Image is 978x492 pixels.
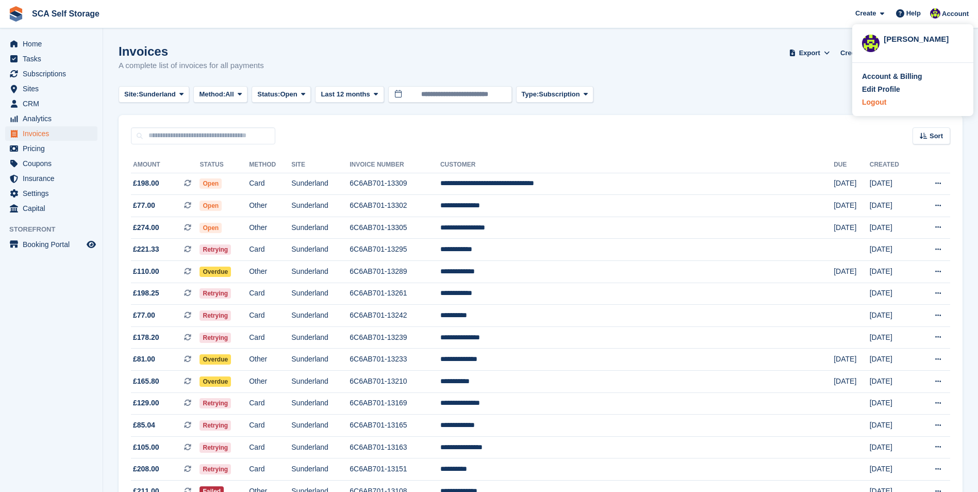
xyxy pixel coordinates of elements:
span: Retrying [200,244,231,255]
td: [DATE] [834,349,870,371]
span: £198.25 [133,288,159,299]
th: Status [200,157,249,173]
span: Open [200,223,222,233]
a: Credit Notes [836,44,884,61]
td: Card [249,283,291,305]
a: menu [5,156,97,171]
span: Method: [199,89,225,100]
span: Open [200,201,222,211]
button: Status: Open [252,86,311,103]
span: Open [200,178,222,189]
img: stora-icon-8386f47178a22dfd0bd8f6a31ec36ba5ce8667c1dd55bd0f319d3a0aa187defe.svg [8,6,24,22]
span: Subscription [539,89,579,100]
span: £129.00 [133,398,159,408]
td: Card [249,415,291,437]
a: menu [5,96,97,111]
span: £198.00 [133,178,159,189]
a: Logout [862,97,964,108]
td: Sunderland [291,239,350,261]
a: menu [5,67,97,81]
span: Coupons [23,156,85,171]
span: Settings [23,186,85,201]
span: Invoices [23,126,85,141]
span: £77.00 [133,200,155,211]
td: Sunderland [291,371,350,393]
th: Site [291,157,350,173]
td: Sunderland [291,195,350,217]
button: Last 12 months [315,86,384,103]
span: Retrying [200,464,231,474]
td: Sunderland [291,326,350,349]
td: 6C6AB701-13151 [350,458,440,481]
span: Analytics [23,111,85,126]
span: £274.00 [133,222,159,233]
span: £81.00 [133,354,155,365]
span: Storefront [9,224,103,235]
td: Sunderland [291,436,350,458]
div: Edit Profile [862,84,900,95]
td: [DATE] [870,371,916,393]
span: Retrying [200,398,231,408]
td: Card [249,436,291,458]
span: Retrying [200,310,231,321]
td: [DATE] [870,173,916,195]
td: 6C6AB701-13302 [350,195,440,217]
td: Other [249,349,291,371]
a: menu [5,126,97,141]
span: £77.00 [133,310,155,321]
td: 6C6AB701-13233 [350,349,440,371]
span: Export [799,48,820,58]
span: Sort [930,131,943,141]
span: All [225,89,234,100]
td: 6C6AB701-13169 [350,392,440,415]
span: CRM [23,96,85,111]
td: Sunderland [291,283,350,305]
span: £85.04 [133,420,155,431]
h1: Invoices [119,44,264,58]
span: Type: [522,89,539,100]
td: [DATE] [870,326,916,349]
span: Home [23,37,85,51]
span: Overdue [200,354,231,365]
span: £105.00 [133,442,159,453]
td: [DATE] [870,392,916,415]
th: Customer [440,157,834,173]
td: Sunderland [291,349,350,371]
td: 6C6AB701-13242 [350,305,440,327]
a: Edit Profile [862,84,964,95]
th: Amount [131,157,200,173]
td: [DATE] [870,239,916,261]
td: Other [249,217,291,239]
span: Tasks [23,52,85,66]
span: Retrying [200,420,231,431]
span: Sunderland [139,89,176,100]
td: Card [249,458,291,481]
td: [DATE] [870,217,916,239]
td: [DATE] [834,195,870,217]
td: Sunderland [291,392,350,415]
td: Card [249,392,291,415]
td: 6C6AB701-13163 [350,436,440,458]
a: Account & Billing [862,71,964,82]
td: [DATE] [870,305,916,327]
a: SCA Self Storage [28,5,104,22]
span: Sites [23,81,85,96]
td: [DATE] [870,349,916,371]
span: Retrying [200,442,231,453]
span: £110.00 [133,266,159,277]
div: [PERSON_NAME] [884,34,964,43]
td: [DATE] [870,415,916,437]
span: Pricing [23,141,85,156]
p: A complete list of invoices for all payments [119,60,264,72]
th: Invoice Number [350,157,440,173]
td: Other [249,371,291,393]
a: Preview store [85,238,97,251]
td: Other [249,195,291,217]
button: Type: Subscription [516,86,594,103]
td: Other [249,261,291,283]
td: Sunderland [291,217,350,239]
td: [DATE] [870,261,916,283]
span: Site: [124,89,139,100]
span: Last 12 months [321,89,370,100]
a: menu [5,201,97,216]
